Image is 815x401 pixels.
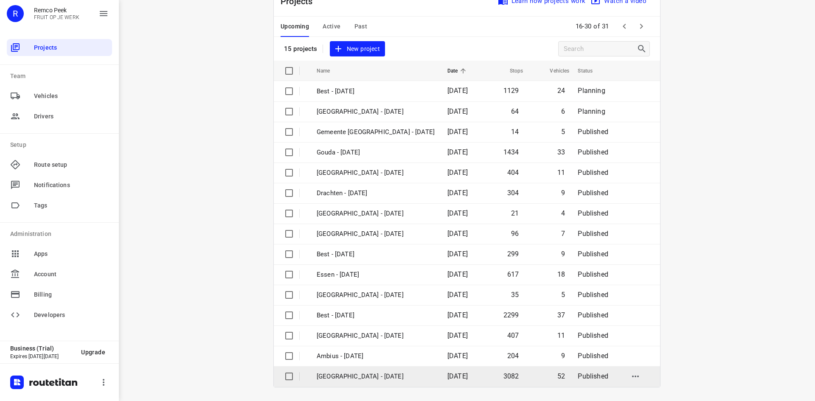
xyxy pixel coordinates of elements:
[578,66,604,76] span: Status
[578,128,608,136] span: Published
[317,311,435,320] p: Best - [DATE]
[503,148,519,156] span: 1434
[7,156,112,173] div: Route setup
[447,331,468,339] span: [DATE]
[34,201,109,210] span: Tags
[34,160,109,169] span: Route setup
[447,148,468,156] span: [DATE]
[10,353,74,359] p: Expires [DATE][DATE]
[447,372,468,380] span: [DATE]
[7,5,24,22] div: R
[7,286,112,303] div: Billing
[561,189,565,197] span: 9
[578,230,608,238] span: Published
[447,230,468,238] span: [DATE]
[503,372,519,380] span: 3082
[572,17,613,36] span: 16-30 of 31
[557,331,565,339] span: 11
[447,66,469,76] span: Date
[317,127,435,137] p: Gemeente Rotterdam - Wednesday
[578,311,608,319] span: Published
[34,311,109,320] span: Developers
[511,107,519,115] span: 64
[317,290,435,300] p: [GEOGRAPHIC_DATA] - [DATE]
[317,331,435,341] p: [GEOGRAPHIC_DATA] - [DATE]
[539,66,569,76] span: Vehicles
[507,352,519,360] span: 204
[81,349,105,356] span: Upgrade
[284,45,318,53] p: 15 projects
[447,128,468,136] span: [DATE]
[281,21,309,32] span: Upcoming
[507,168,519,177] span: 404
[507,270,519,278] span: 617
[557,87,565,95] span: 24
[578,250,608,258] span: Published
[578,209,608,217] span: Published
[34,43,109,52] span: Projects
[557,270,565,278] span: 18
[561,209,565,217] span: 4
[578,270,608,278] span: Published
[447,291,468,299] span: [DATE]
[317,107,435,117] p: Antwerpen - Wednesday
[447,189,468,197] span: [DATE]
[578,372,608,380] span: Published
[561,352,565,360] span: 9
[578,168,608,177] span: Published
[578,148,608,156] span: Published
[354,21,368,32] span: Past
[503,311,519,319] span: 2299
[578,107,605,115] span: Planning
[34,7,79,14] p: Remco Peek
[557,372,565,380] span: 52
[578,352,608,360] span: Published
[317,66,341,76] span: Name
[317,148,435,157] p: Gouda - Tuesday
[557,148,565,156] span: 33
[34,181,109,190] span: Notifications
[10,230,112,238] p: Administration
[447,209,468,217] span: [DATE]
[511,209,519,217] span: 21
[447,352,468,360] span: [DATE]
[317,372,435,381] p: [GEOGRAPHIC_DATA] - [DATE]
[578,331,608,339] span: Published
[507,189,519,197] span: 304
[447,250,468,258] span: [DATE]
[317,209,435,219] p: Antwerpen - Tuesday
[7,108,112,125] div: Drivers
[317,270,435,280] p: Essen - Monday
[74,345,112,360] button: Upgrade
[561,128,565,136] span: 5
[511,230,519,238] span: 96
[317,229,435,239] p: Gemeente Rotterdam - Tuesday
[561,291,565,299] span: 5
[317,168,435,178] p: Zwolle - Tuesday
[511,128,519,136] span: 14
[578,189,608,197] span: Published
[561,250,565,258] span: 9
[34,250,109,258] span: Apps
[7,87,112,104] div: Vehicles
[616,18,633,35] span: Previous Page
[335,44,380,54] span: New project
[447,311,468,319] span: [DATE]
[7,177,112,193] div: Notifications
[317,87,435,96] p: Best - Wednesday
[323,21,340,32] span: Active
[633,18,650,35] span: Next Page
[557,311,565,319] span: 37
[561,230,565,238] span: 7
[10,72,112,81] p: Team
[34,112,109,121] span: Drivers
[499,66,523,76] span: Stops
[578,291,608,299] span: Published
[447,168,468,177] span: [DATE]
[511,291,519,299] span: 35
[34,14,79,20] p: FRUIT OP JE WERK
[564,42,637,56] input: Search projects
[578,87,605,95] span: Planning
[34,92,109,101] span: Vehicles
[330,41,385,57] button: New project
